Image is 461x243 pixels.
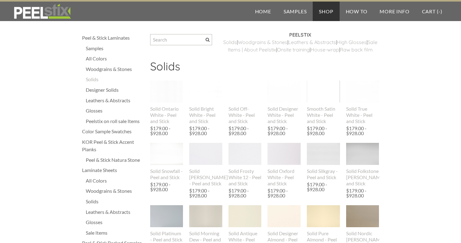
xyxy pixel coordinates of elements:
[150,34,212,45] input: Search
[189,106,222,124] div: Solid Bright White - Peel and Stick
[86,97,144,104] a: Leathers & Abstracts
[339,46,340,53] span: |
[340,2,374,21] a: How To
[150,168,183,180] div: Solid Snowfall - Peel and Stick
[238,39,285,45] a: Woodgrains & Stone
[346,126,378,136] div: $179.00 - $928.00
[307,182,338,192] div: $179.00 - $928.00
[86,45,144,52] div: Samples
[228,143,262,165] img: s832171791223022656_p560_i1_w250.jpeg
[373,2,415,21] a: More Info
[336,39,337,45] span: |
[82,34,144,42] a: Peel & Stick Laminates
[189,143,222,165] img: s832171791223022656_p556_i1_w400.jpeg
[86,86,144,94] div: Designer Solids
[150,81,183,103] img: s832171791223022656_p819_i2_w2048.jpeg
[267,106,301,124] div: Solid Designer White - Peel and Stick
[86,76,144,83] div: Solids
[86,229,144,236] a: Sale Items
[12,4,72,19] img: REFACE SUPPLIES
[189,126,221,136] div: $179.00 - $928.00
[267,81,301,103] img: s832171791223022656_p559_i1_w400.jpeg
[289,32,311,38] strong: PEELSTIX
[86,198,144,205] div: Solids
[346,143,379,165] img: s832171791223022656_p941_i1_w2048.jpeg
[346,81,379,103] img: s832171791223022656_p921_i1_w2048.jpeg
[311,46,339,53] a: House-wrap
[228,143,262,186] a: Solid Frosty White 12 - Peel and Stick
[288,39,333,45] a: Leathers & Abstract
[206,38,210,42] span: Search
[189,81,222,124] a: Solid Bright White - Peel and Stick
[86,219,144,226] a: Glosses
[313,2,339,21] a: Shop
[267,143,301,165] img: s832171791223022656_p567_i1_w400.jpeg
[237,39,238,45] span: |
[416,2,449,21] a: Cart (-)
[267,188,299,198] div: $179.00 - $928.00
[86,107,144,114] a: Glosses
[228,81,262,124] a: Solid Off-White - Peel and Stick
[86,177,144,184] a: All Colors
[333,39,336,45] a: s
[86,117,144,125] a: Peelstix on roll sale Items
[82,166,144,174] a: Laminate Sheets
[86,208,144,216] a: Leathers & Abstracts
[267,126,299,136] div: $179.00 - $928.00
[86,156,144,164] a: Peel & Stick Natura Stone
[307,143,340,165] img: s832171791223022656_p817_i1_w640.jpeg
[228,188,260,198] div: $179.00 - $928.00
[228,205,262,228] img: s832171791223022656_p554_i1_w390.jpeg
[150,182,182,192] div: $179.00 - $928.00
[249,2,277,21] a: Home
[86,187,144,195] a: Woodgrains & Stones
[337,39,367,45] a: High Glosses
[223,39,237,45] a: ​Solids
[307,168,340,180] div: Solid Silkgray - Peel and Stick
[150,81,183,124] a: Solid Ontario White - Peel and Stick
[86,55,144,62] a: All Colors
[438,8,441,14] span: -
[307,81,340,124] a: Smooth Satin White - Peel and Stick
[228,70,262,113] img: s832171791223022656_p784_i1_w640.jpeg
[150,143,183,180] a: Solid Snowfall - Peel and Stick
[228,168,262,187] div: Solid Frosty White 12 - Peel and Stick
[267,200,301,233] img: s832171791223022656_p558_i2_w400.jpeg
[346,81,379,124] a: Solid True White - Peel and Stick
[189,168,222,187] div: Solid [PERSON_NAME] - Peel and Stick
[189,143,222,186] a: Solid [PERSON_NAME] - Peel and Stick
[277,46,310,53] a: Onsite training
[346,106,379,124] div: Solid True White - Peel and Stick
[307,143,340,180] a: Solid Silkgray - Peel and Stick
[228,106,262,124] div: Solid Off-White - Peel and Stick
[150,205,183,242] a: Solid Platinum - Peel and Stick
[86,65,144,73] a: Woodgrains & Stones
[267,143,301,186] a: Solid Oxford White - Peel and Stick
[150,126,182,136] div: $179.00 - $928.00
[367,39,367,45] span: |
[307,126,338,136] div: $179.00 - $928.00
[82,138,144,153] a: KOR Peel & Stick Accent Planks
[82,128,144,135] a: Color Sample Swatches
[307,106,340,124] div: Smooth Satin White - Peel and Stick
[346,205,379,227] img: s832171791223022656_p565_i1_w400.jpeg
[346,143,379,186] a: Solid Folkstone [PERSON_NAME] and Stick
[307,205,340,227] img: s832171791223022656_p569_i1_w400.jpeg
[267,168,301,187] div: Solid Oxford White - Peel and Stick
[310,46,311,53] span: |
[150,60,379,77] h2: Solids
